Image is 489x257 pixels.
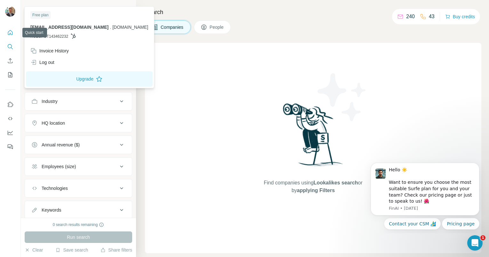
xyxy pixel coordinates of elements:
[5,69,15,81] button: My lists
[55,247,88,253] button: Save search
[111,4,136,13] button: Hide
[5,6,15,17] img: Avatar
[30,48,69,54] div: Invoice History
[25,6,45,12] div: New search
[5,127,15,138] button: Dashboard
[145,8,481,17] h4: Search
[25,115,132,131] button: HQ location
[161,24,184,30] span: Companies
[42,120,65,126] div: HQ location
[313,68,371,126] img: Surfe Illustration - Stars
[25,159,132,174] button: Employees (size)
[445,12,475,21] button: Buy credits
[42,142,80,148] div: Annual revenue ($)
[467,235,483,251] iframe: Intercom live chat
[42,163,76,170] div: Employees (size)
[5,113,15,124] button: Use Surfe API
[262,179,364,194] span: Find companies using or by
[280,102,347,173] img: Surfe Illustration - Woman searching with binoculars
[53,222,104,228] div: 0 search results remaining
[30,25,108,30] span: [EMAIL_ADDRESS][DOMAIN_NAME]
[42,98,58,105] div: Industry
[5,99,15,110] button: Use Surfe on LinkedIn
[110,25,111,30] span: .
[361,157,489,233] iframe: Intercom notifications message
[26,71,153,87] button: Upgrade
[112,25,148,30] span: [DOMAIN_NAME]
[5,55,15,66] button: Enrich CSV
[30,59,54,66] div: Log out
[5,27,15,38] button: Quick start
[480,235,485,240] span: 1
[5,41,15,52] button: Search
[25,94,132,109] button: Industry
[314,180,358,185] span: Lookalikes search
[30,34,68,39] span: HUBSPOT143462232
[406,13,415,20] p: 240
[42,185,68,191] div: Technologies
[297,188,335,193] span: applying Filters
[100,247,132,253] button: Share filters
[25,247,43,253] button: Clear
[25,202,132,218] button: Keywords
[42,207,61,213] div: Keywords
[30,11,51,19] div: Free plan
[429,13,435,20] p: 43
[210,24,224,30] span: People
[25,137,132,152] button: Annual revenue ($)
[25,181,132,196] button: Technologies
[5,141,15,152] button: Feedback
